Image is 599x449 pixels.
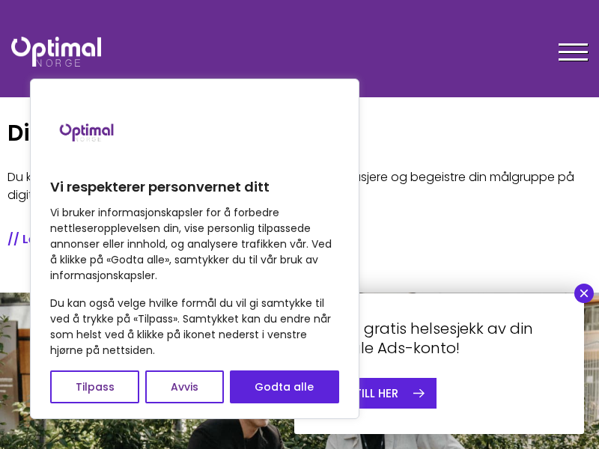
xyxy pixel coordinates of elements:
[320,319,559,358] h4: Få en gratis helsesjekk av din Google Ads-konto!
[320,378,437,409] a: BESTILL HER
[230,370,339,403] button: Godta alle
[7,231,592,248] a: // Les om hvem vi er og hvordan vi jobber
[50,94,125,169] img: Brand logo
[50,296,339,358] p: Du kan også velge hvilke formål du vil gi samtykke til ved å trykke på «Tilpass». Samtykket kan d...
[50,178,339,196] p: Vi respekterer personvernet ditt
[7,168,592,204] p: Du kan ditt fagfelt – vi kan vårt. Sammen kan vi tiltrekke, engasjere og begeistre din målgruppe ...
[145,370,223,403] button: Avvis
[7,118,592,147] h1: Din partner for digital vekst
[11,37,101,67] img: Optimal Norge
[50,370,139,403] button: Tilpass
[574,284,594,303] button: Close
[30,79,359,419] div: Vi respekterer personvernet ditt
[50,205,339,284] p: Vi bruker informasjonskapsler for å forbedre nettleseropplevelsen din, vise personlig tilpassede ...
